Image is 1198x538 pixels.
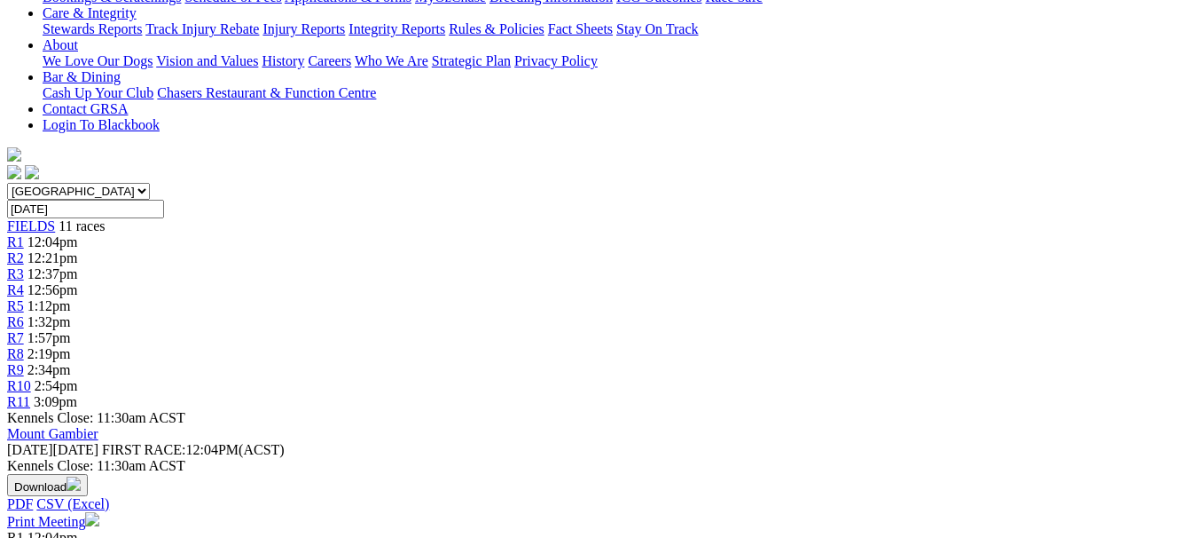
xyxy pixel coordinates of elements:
[348,21,445,36] a: Integrity Reports
[7,514,99,529] a: Print Meeting
[27,234,78,249] span: 12:04pm
[43,37,78,52] a: About
[102,442,185,457] span: FIRST RACE:
[262,21,345,36] a: Injury Reports
[43,21,142,36] a: Stewards Reports
[27,250,78,265] span: 12:21pm
[7,378,31,393] a: R10
[157,85,376,100] a: Chasers Restaurant & Function Centre
[7,165,21,179] img: facebook.svg
[59,218,105,233] span: 11 races
[27,330,71,345] span: 1:57pm
[7,442,98,457] span: [DATE]
[7,147,21,162] img: logo-grsa-white.png
[7,394,30,409] a: R11
[7,266,24,281] a: R3
[43,117,160,132] a: Login To Blackbook
[7,496,1191,512] div: Download
[7,496,33,511] a: PDF
[27,282,78,297] span: 12:56pm
[7,218,55,233] a: FIELDS
[36,496,109,511] a: CSV (Excel)
[43,69,121,84] a: Bar & Dining
[27,314,71,329] span: 1:32pm
[7,442,53,457] span: [DATE]
[156,53,258,68] a: Vision and Values
[43,101,128,116] a: Contact GRSA
[7,200,164,218] input: Select date
[548,21,613,36] a: Fact Sheets
[67,477,81,491] img: download.svg
[432,53,511,68] a: Strategic Plan
[7,250,24,265] a: R2
[7,298,24,313] a: R5
[25,165,39,179] img: twitter.svg
[262,53,304,68] a: History
[27,298,71,313] span: 1:12pm
[449,21,544,36] a: Rules & Policies
[7,330,24,345] a: R7
[616,21,698,36] a: Stay On Track
[43,5,137,20] a: Care & Integrity
[7,362,24,377] a: R9
[514,53,598,68] a: Privacy Policy
[7,458,1191,474] div: Kennels Close: 11:30am ACST
[308,53,351,68] a: Careers
[355,53,428,68] a: Who We Are
[7,314,24,329] a: R6
[7,282,24,297] a: R4
[27,266,78,281] span: 12:37pm
[27,346,71,361] span: 2:19pm
[7,474,88,496] button: Download
[34,394,77,409] span: 3:09pm
[7,234,24,249] a: R1
[145,21,259,36] a: Track Injury Rebate
[35,378,78,393] span: 2:54pm
[7,410,185,425] span: Kennels Close: 11:30am ACST
[43,21,1191,37] div: Care & Integrity
[43,85,153,100] a: Cash Up Your Club
[7,346,24,361] a: R8
[27,362,71,377] span: 2:34pm
[102,442,285,457] span: 12:04PM(ACST)
[85,512,99,526] img: printer.svg
[43,53,153,68] a: We Love Our Dogs
[7,426,98,441] a: Mount Gambier
[43,85,1191,101] div: Bar & Dining
[43,53,1191,69] div: About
